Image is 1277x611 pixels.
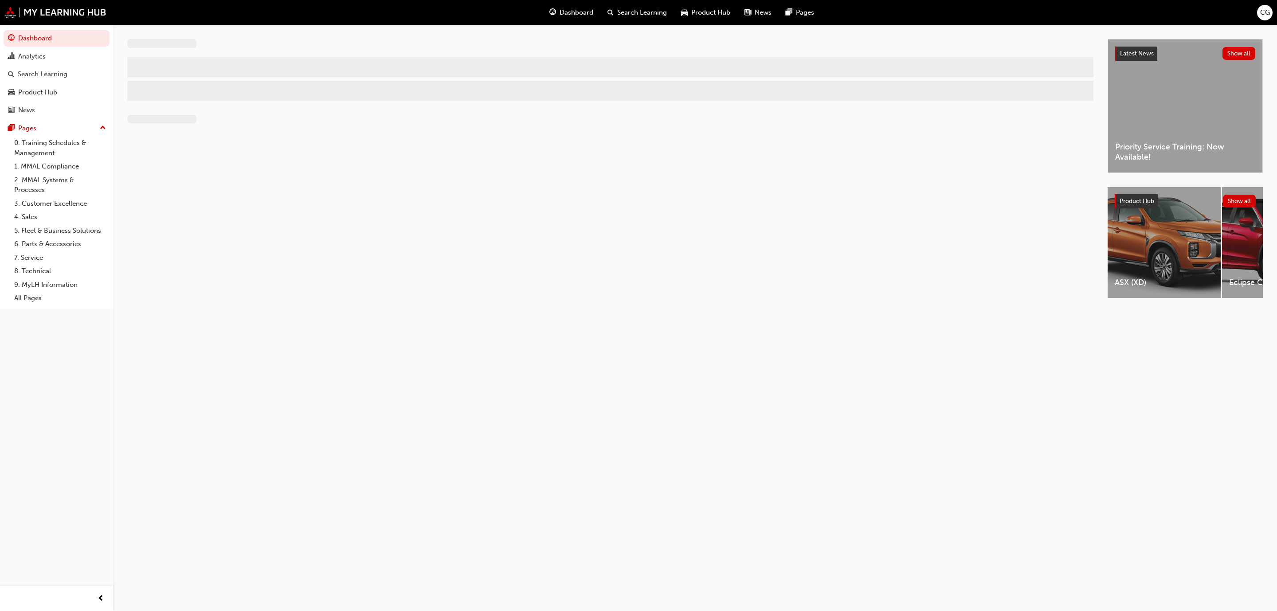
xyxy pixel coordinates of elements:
a: ASX (XD) [1108,187,1221,298]
span: CG [1260,8,1270,18]
div: News [18,105,35,115]
img: mmal [4,7,106,18]
div: Pages [18,123,36,133]
div: Product Hub [18,87,57,98]
a: 1. MMAL Compliance [11,160,110,173]
span: news-icon [744,7,751,18]
button: DashboardAnalyticsSearch LearningProduct HubNews [4,28,110,120]
span: Pages [796,8,814,18]
a: Product HubShow all [1115,194,1256,208]
a: 5. Fleet & Business Solutions [11,224,110,238]
span: pages-icon [786,7,792,18]
span: guage-icon [549,7,556,18]
span: car-icon [681,7,688,18]
a: 0. Training Schedules & Management [11,136,110,160]
button: Pages [4,120,110,137]
a: Analytics [4,48,110,65]
a: All Pages [11,291,110,305]
a: pages-iconPages [779,4,821,22]
a: 3. Customer Excellence [11,197,110,211]
span: search-icon [607,7,614,18]
span: Dashboard [560,8,593,18]
a: Dashboard [4,30,110,47]
a: Latest NewsShow all [1115,47,1255,61]
a: 6. Parts & Accessories [11,237,110,251]
a: guage-iconDashboard [542,4,600,22]
span: Latest News [1120,50,1154,57]
span: Product Hub [691,8,730,18]
span: car-icon [8,89,15,97]
button: CG [1257,5,1273,20]
span: chart-icon [8,53,15,61]
span: ASX (XD) [1115,278,1214,288]
a: News [4,102,110,118]
a: 8. Technical [11,264,110,278]
span: pages-icon [8,125,15,133]
span: search-icon [8,70,14,78]
button: Show all [1223,195,1256,208]
span: News [755,8,772,18]
a: 2. MMAL Systems & Processes [11,173,110,197]
a: car-iconProduct Hub [674,4,737,22]
span: news-icon [8,106,15,114]
span: guage-icon [8,35,15,43]
a: search-iconSearch Learning [600,4,674,22]
a: Latest NewsShow allPriority Service Training: Now Available! [1108,39,1263,173]
a: Search Learning [4,66,110,82]
span: prev-icon [98,593,104,604]
span: Product Hub [1120,197,1154,205]
div: Analytics [18,51,46,62]
a: Product Hub [4,84,110,101]
a: 4. Sales [11,210,110,224]
a: 9. MyLH Information [11,278,110,292]
span: Priority Service Training: Now Available! [1115,142,1255,162]
a: news-iconNews [737,4,779,22]
button: Show all [1222,47,1256,60]
div: Search Learning [18,69,67,79]
span: Search Learning [617,8,667,18]
a: 7. Service [11,251,110,265]
span: up-icon [100,122,106,134]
